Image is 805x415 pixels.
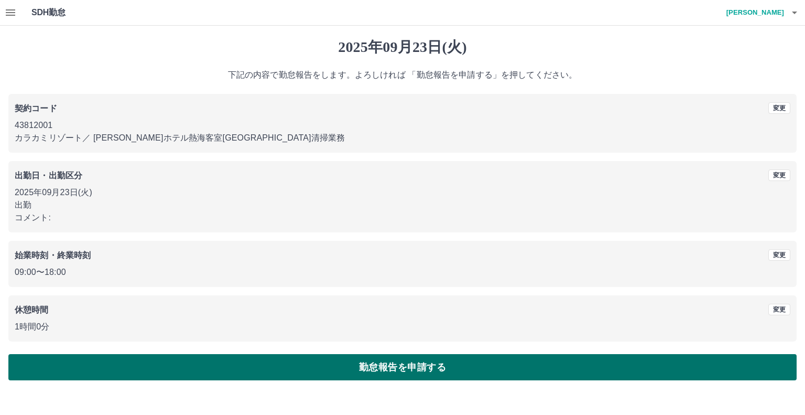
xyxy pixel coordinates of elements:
[15,266,790,279] p: 09:00 〜 18:00
[15,305,49,314] b: 休憩時間
[15,251,91,260] b: 始業時刻・終業時刻
[8,354,797,380] button: 勤怠報告を申請する
[15,132,790,144] p: カラカミリゾート ／ [PERSON_NAME]ホテル熱海客室[GEOGRAPHIC_DATA]清掃業務
[15,321,790,333] p: 1時間0分
[15,119,790,132] p: 43812001
[15,104,57,113] b: 契約コード
[768,102,790,114] button: 変更
[8,38,797,56] h1: 2025年09月23日(火)
[15,186,790,199] p: 2025年09月23日(火)
[768,304,790,315] button: 変更
[768,249,790,261] button: 変更
[15,211,790,224] p: コメント:
[15,171,82,180] b: 出勤日・出勤区分
[15,199,790,211] p: 出勤
[8,69,797,81] p: 下記の内容で勤怠報告をします。よろしければ 「勤怠報告を申請する」を押してください。
[768,169,790,181] button: 変更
